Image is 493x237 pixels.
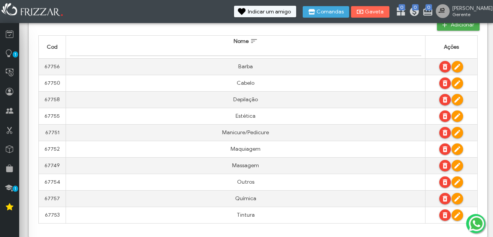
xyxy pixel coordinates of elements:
[39,157,66,174] td: 67749
[457,143,458,155] span: Editar
[39,91,66,108] td: 67758
[66,58,425,75] td: Barba
[452,176,463,188] button: Editar
[317,9,344,15] span: Comandas
[39,75,66,91] td: 67750
[39,207,66,223] td: 67753
[66,207,425,223] td: Tintura
[365,9,384,15] span: Gaveta
[439,94,451,105] button: Excluir
[439,209,451,221] button: Excluir
[457,77,458,89] span: Editar
[439,193,451,204] button: Excluir
[234,6,296,17] button: Indicar um amigo
[39,58,66,75] td: 67756
[66,190,425,207] td: Química
[452,12,487,17] span: Gerente
[39,141,66,157] td: 67752
[234,38,249,44] span: Nome
[351,6,389,18] button: Gaveta
[47,44,58,50] span: Cod
[303,6,349,18] button: Comandas
[439,110,451,122] button: Excluir
[452,209,463,221] button: Editar
[457,209,458,221] span: Editar
[39,36,66,58] th: Cod
[66,174,425,190] td: Outros
[444,44,459,50] span: Ações
[452,110,463,122] button: Editar
[39,108,66,124] td: 67755
[412,4,419,10] span: 0
[467,214,486,233] img: whatsapp.png
[39,174,66,190] td: 67754
[452,61,463,72] button: Editar
[452,193,463,204] button: Editar
[248,9,291,15] span: Indicar um amigo
[13,51,18,58] span: 1
[39,124,66,141] td: 67751
[436,4,489,20] a: [PERSON_NAME] Gerente
[439,160,451,171] button: Excluir
[66,75,425,91] td: Cabelo
[452,5,487,12] span: [PERSON_NAME]
[66,36,425,58] th: Nome: activate to sort column ascending
[439,77,451,89] button: Excluir
[452,143,463,155] button: Editar
[396,6,403,18] a: 0
[457,127,458,138] span: Editar
[39,190,66,207] td: 67757
[451,19,474,31] span: Adicionar
[439,143,451,155] button: Excluir
[425,4,432,10] span: 0
[66,108,425,124] td: Estética
[66,141,425,157] td: Maquiagem
[66,157,425,174] td: Massagem
[457,110,458,122] span: Editar
[437,19,480,31] button: Adicionar
[439,127,451,138] button: Excluir
[409,6,417,18] a: 0
[457,160,458,171] span: Editar
[452,77,463,89] button: Editar
[13,186,18,192] span: 1
[457,61,458,72] span: Editar
[66,91,425,108] td: Depilação
[452,127,463,138] button: Editar
[66,124,425,141] td: Manicure/Pedicure
[457,94,458,105] span: Editar
[452,160,463,171] button: Editar
[439,176,451,188] button: Excluir
[425,36,477,58] th: Ações
[399,4,405,10] span: 0
[422,6,430,18] a: 0
[439,61,451,72] button: Excluir
[452,94,463,105] button: Editar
